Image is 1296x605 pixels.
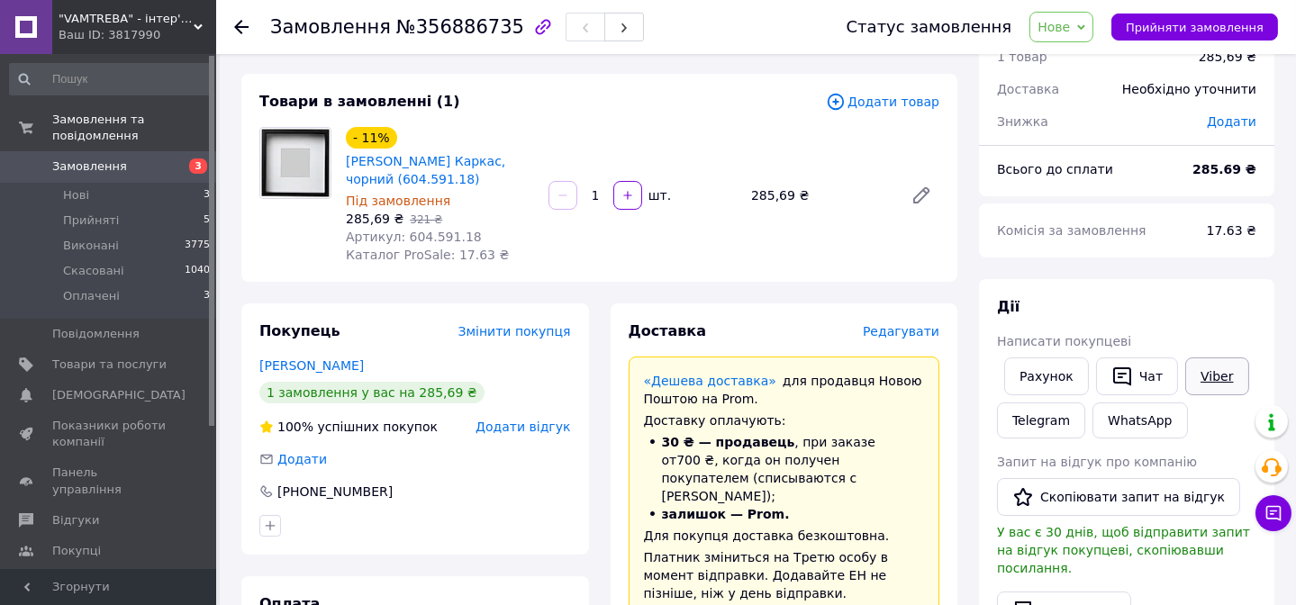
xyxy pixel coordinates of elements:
[997,402,1085,438] a: Telegram
[346,230,482,244] span: Артикул: 604.591.18
[52,418,167,450] span: Показники роботи компанії
[63,238,119,254] span: Виконані
[277,420,313,434] span: 100%
[346,248,509,262] span: Каталог ProSale: 17.63 ₴
[204,187,210,203] span: 3
[644,186,673,204] div: шт.
[52,387,186,403] span: [DEMOGRAPHIC_DATA]
[346,212,403,226] span: 285,69 ₴
[52,357,167,373] span: Товари та послуги
[59,27,216,43] div: Ваш ID: 3817990
[59,11,194,27] span: "VAMTREBA" - інтер'єри мрій тепер доступні для всіх! Ви знайдете тут все з ІК!
[863,324,939,339] span: Редагувати
[63,212,119,229] span: Прийняті
[259,382,485,403] div: 1 замовлення у вас на 285,69 ₴
[277,452,327,466] span: Додати
[744,183,896,208] div: 285,69 ₴
[259,322,340,339] span: Покупець
[1207,114,1256,129] span: Додати
[662,507,790,521] span: залишок — Prom.
[204,288,210,304] span: 3
[644,374,776,388] a: «Дешева доставка»
[346,154,505,186] a: [PERSON_NAME] Каркас, чорний (604.591.18)
[270,16,391,38] span: Замовлення
[52,158,127,175] span: Замовлення
[259,93,460,110] span: Товари в замовленні (1)
[9,63,212,95] input: Пошук
[997,525,1250,575] span: У вас є 30 днів, щоб відправити запит на відгук покупцеві, скопіювавши посилання.
[1126,21,1264,34] span: Прийняти замовлення
[644,548,925,602] div: Платник зміниться на Третю особу в момент відправки. Додавайте ЕН не пізніше, ніж у день відправки.
[1207,223,1256,238] span: 17.63 ₴
[52,112,216,144] span: Замовлення та повідомлення
[997,50,1047,64] span: 1 товар
[1004,357,1089,395] button: Рахунок
[1092,402,1187,438] a: WhatsApp
[1199,48,1256,66] div: 285,69 ₴
[259,358,364,373] a: [PERSON_NAME]
[997,223,1146,238] span: Комісія за замовлення
[259,418,438,436] div: успішних покупок
[644,527,925,545] div: Для покупця доставка безкоштовна.
[629,322,707,339] span: Доставка
[903,177,939,213] a: Редагувати
[662,435,795,449] span: 30 ₴ — продавець
[396,16,524,38] span: №356886735
[847,18,1012,36] div: Статус замовлення
[1096,357,1178,395] button: Чат
[185,263,210,279] span: 1040
[644,433,925,505] li: , при заказе от 700 ₴ , когда он получен покупателем (списываются с [PERSON_NAME]);
[185,238,210,254] span: 3775
[346,194,450,208] span: Під замовлення
[63,288,120,304] span: Оплачені
[997,334,1131,348] span: Написати покупцеві
[1038,20,1070,34] span: Нове
[189,158,207,174] span: 3
[410,213,442,226] span: 321 ₴
[204,212,210,229] span: 5
[644,372,925,408] div: для продавця Новою Поштою на Prom.
[476,420,570,434] span: Додати відгук
[1111,69,1267,109] div: Необхідно уточнити
[997,298,1020,315] span: Дії
[52,465,167,497] span: Панель управління
[997,162,1113,176] span: Всього до сплати
[1185,357,1248,395] a: Viber
[52,543,101,559] span: Покупці
[997,82,1059,96] span: Доставка
[1255,495,1291,531] button: Чат з покупцем
[63,263,124,279] span: Скасовані
[644,411,925,429] div: Доставку оплачують:
[52,326,140,342] span: Повідомлення
[826,92,939,112] span: Додати товар
[997,455,1197,469] span: Запит на відгук про компанію
[997,114,1048,129] span: Знижка
[1111,14,1278,41] button: Прийняти замовлення
[997,478,1240,516] button: Скопіювати запит на відгук
[52,512,99,528] span: Відгуки
[260,128,331,198] img: IKEA SANNAHED Каркас, чорний (604.591.18)
[276,483,394,501] div: [PHONE_NUMBER]
[458,324,571,339] span: Змінити покупця
[346,127,397,149] div: - 11%
[234,18,249,36] div: Повернутися назад
[1192,162,1256,176] b: 285.69 ₴
[63,187,89,203] span: Нові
